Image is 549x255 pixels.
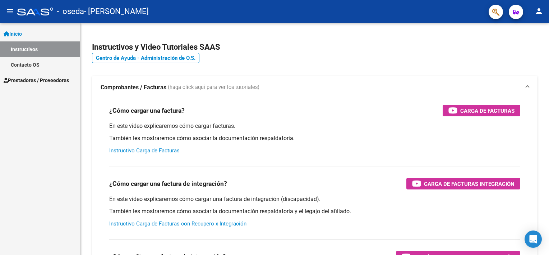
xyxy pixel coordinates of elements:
[4,30,22,38] span: Inicio
[109,147,180,154] a: Instructivo Carga de Facturas
[92,76,538,99] mat-expansion-panel-header: Comprobantes / Facturas (haga click aquí para ver los tutoriales)
[535,7,543,15] mat-icon: person
[109,106,185,116] h3: ¿Cómo cargar una factura?
[109,122,520,130] p: En este video explicaremos cómo cargar facturas.
[84,4,149,19] span: - [PERSON_NAME]
[406,178,520,189] button: Carga de Facturas Integración
[6,7,14,15] mat-icon: menu
[460,106,515,115] span: Carga de Facturas
[109,195,520,203] p: En este video explicaremos cómo cargar una factura de integración (discapacidad).
[109,134,520,142] p: También les mostraremos cómo asociar la documentación respaldatoria.
[525,231,542,248] div: Open Intercom Messenger
[4,76,69,84] span: Prestadores / Proveedores
[443,105,520,116] button: Carga de Facturas
[92,53,199,63] a: Centro de Ayuda - Administración de O.S.
[109,220,246,227] a: Instructivo Carga de Facturas con Recupero x Integración
[92,40,538,54] h2: Instructivos y Video Tutoriales SAAS
[109,179,227,189] h3: ¿Cómo cargar una factura de integración?
[424,179,515,188] span: Carga de Facturas Integración
[109,207,520,215] p: También les mostraremos cómo asociar la documentación respaldatoria y el legajo del afiliado.
[168,84,259,91] span: (haga click aquí para ver los tutoriales)
[101,84,166,91] strong: Comprobantes / Facturas
[57,4,84,19] span: - oseda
